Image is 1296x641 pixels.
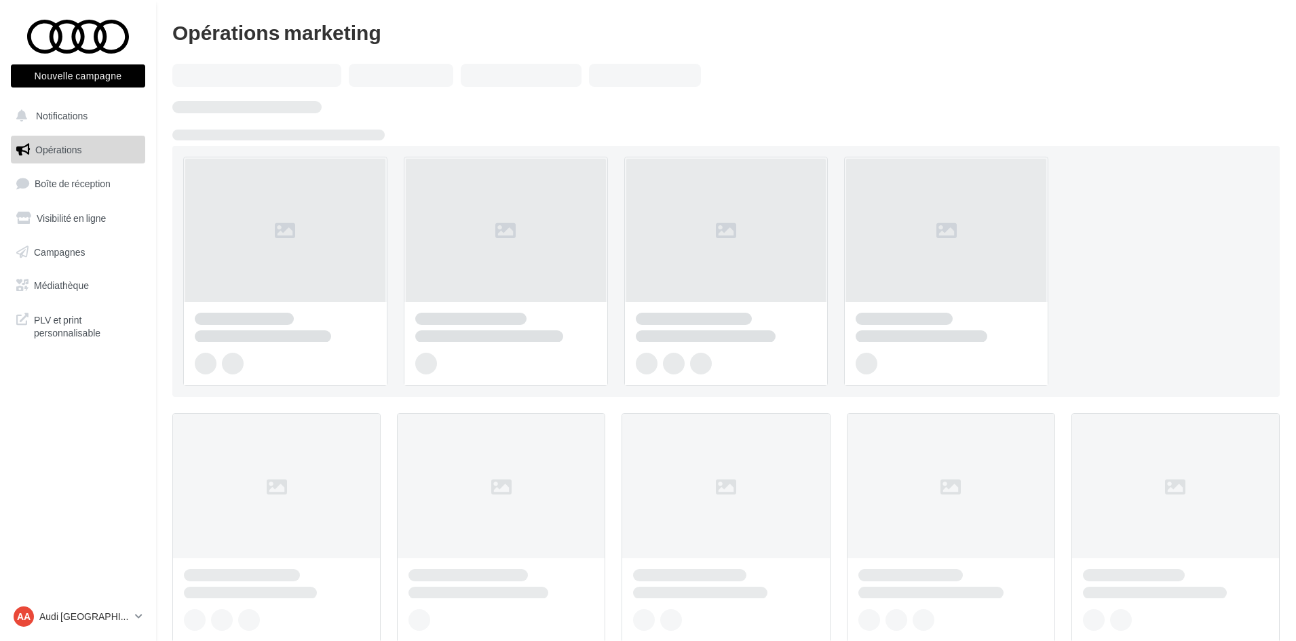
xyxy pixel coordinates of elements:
a: AA Audi [GEOGRAPHIC_DATA] [11,604,145,629]
button: Nouvelle campagne [11,64,145,88]
span: Médiathèque [34,279,89,291]
div: Opérations marketing [172,22,1280,42]
a: PLV et print personnalisable [8,305,148,345]
span: Visibilité en ligne [37,212,106,224]
a: Campagnes [8,238,148,267]
button: Notifications [8,102,142,130]
span: Notifications [36,110,88,121]
span: Opérations [35,144,81,155]
a: Opérations [8,136,148,164]
span: Boîte de réception [35,178,111,189]
span: PLV et print personnalisable [34,311,140,340]
a: Médiathèque [8,271,148,300]
span: AA [17,610,31,623]
span: Campagnes [34,246,85,257]
a: Boîte de réception [8,169,148,198]
p: Audi [GEOGRAPHIC_DATA] [39,610,130,623]
a: Visibilité en ligne [8,204,148,233]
